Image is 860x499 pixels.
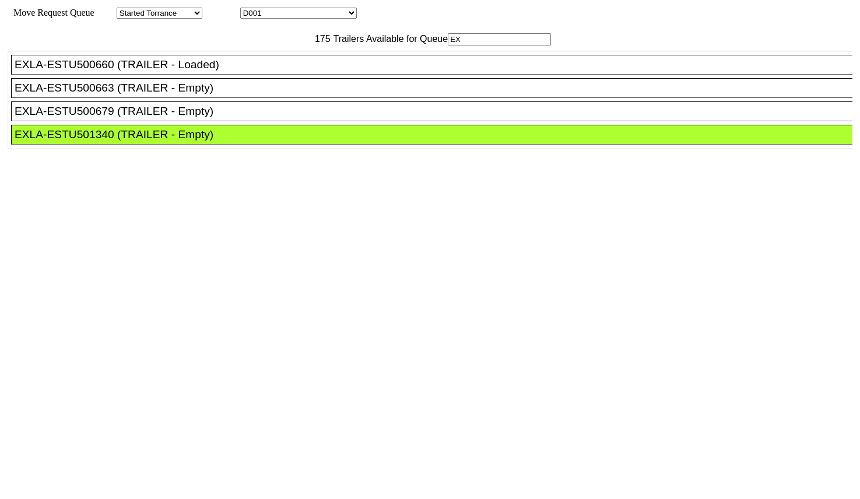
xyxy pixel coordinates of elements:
[331,34,448,44] span: Trailers Available for Queue
[15,128,859,141] div: EXLA-ESTU501340 (TRAILER - Empty)
[15,105,859,118] div: EXLA-ESTU500679 (TRAILER - Empty)
[205,8,238,17] span: Location
[15,58,859,71] div: EXLA-ESTU500660 (TRAILER - Loaded)
[448,33,551,45] input: Filter Available Trailers
[8,8,94,17] span: Move Request Queue
[309,34,331,44] span: 175
[15,82,859,94] div: EXLA-ESTU500663 (TRAILER - Empty)
[96,8,114,17] span: Area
